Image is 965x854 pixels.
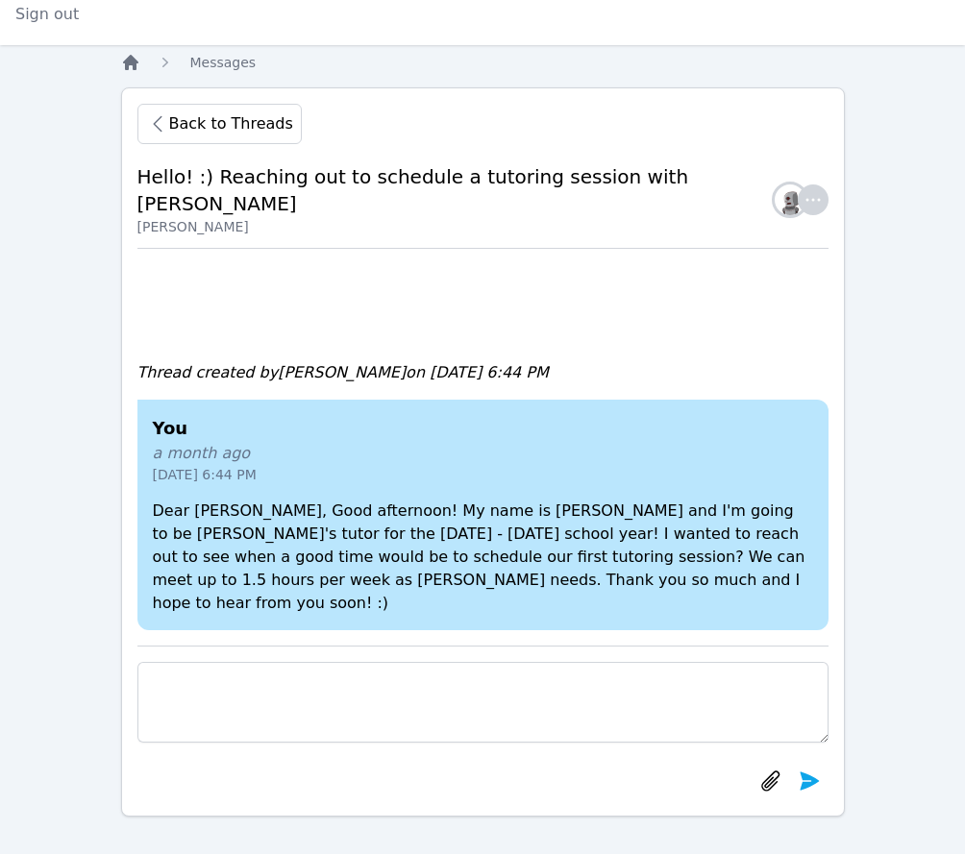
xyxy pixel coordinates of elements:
[137,163,782,217] h2: Hello! :) Reaching out to schedule a tutoring session with [PERSON_NAME]
[190,55,257,70] span: Messages
[153,500,813,615] p: Dear [PERSON_NAME], Good afternoon! My name is [PERSON_NAME] and I'm going to be [PERSON_NAME]'s ...
[153,442,813,465] span: a month ago
[782,184,829,215] button: Tetiana Kornieva
[153,415,813,442] h4: You
[137,104,302,144] button: Back to Threads
[190,53,257,72] a: Messages
[153,465,813,484] span: [DATE] 6:44 PM
[775,184,805,215] img: Tetiana Kornieva
[137,217,782,236] div: [PERSON_NAME]
[169,112,293,135] span: Back to Threads
[137,361,549,384] div: Thread created by [PERSON_NAME] on [DATE] 6:44 PM
[121,53,845,72] nav: Breadcrumb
